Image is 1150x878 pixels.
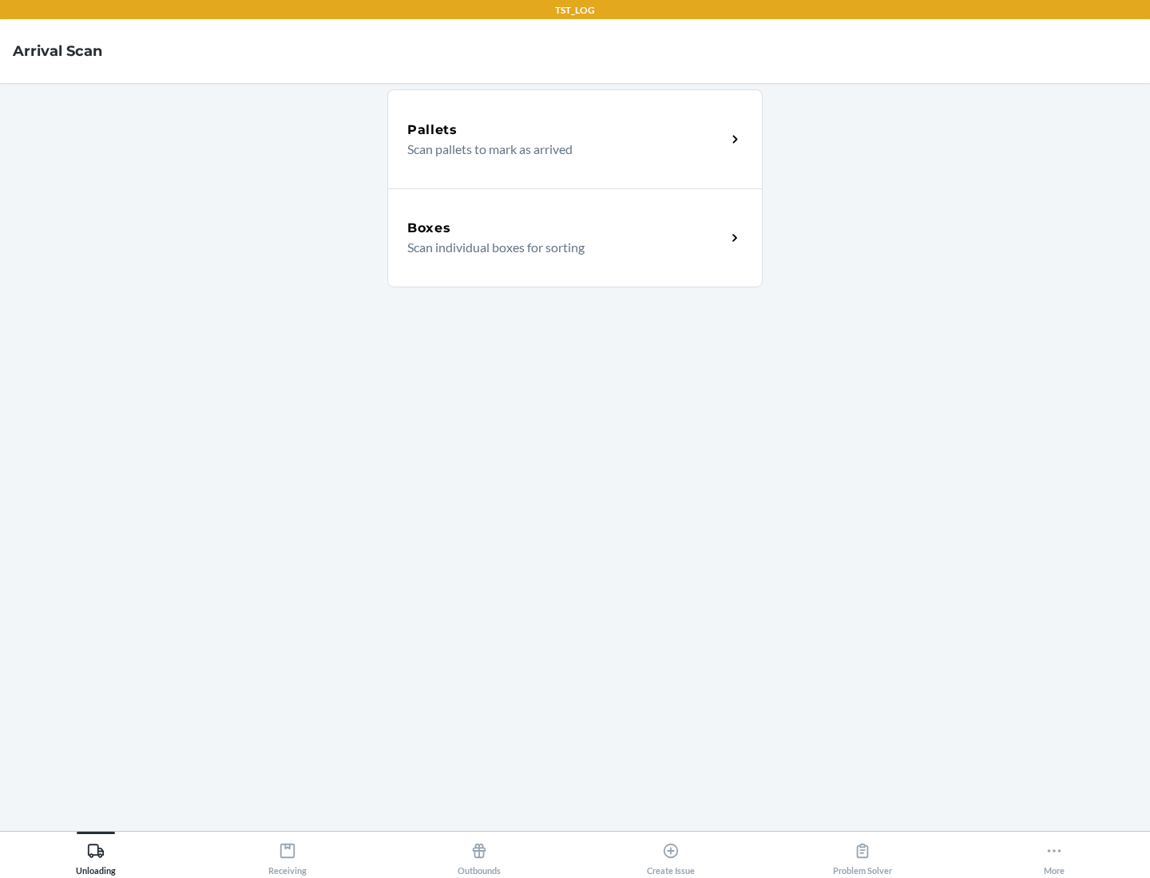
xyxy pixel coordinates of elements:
[555,3,595,18] p: TST_LOG
[958,832,1150,876] button: More
[647,836,695,876] div: Create Issue
[458,836,501,876] div: Outbounds
[1044,836,1065,876] div: More
[76,836,116,876] div: Unloading
[387,188,763,287] a: BoxesScan individual boxes for sorting
[407,219,451,238] h5: Boxes
[575,832,767,876] button: Create Issue
[407,140,713,159] p: Scan pallets to mark as arrived
[407,121,458,140] h5: Pallets
[387,89,763,188] a: PalletsScan pallets to mark as arrived
[192,832,383,876] button: Receiving
[383,832,575,876] button: Outbounds
[767,832,958,876] button: Problem Solver
[833,836,892,876] div: Problem Solver
[268,836,307,876] div: Receiving
[407,238,713,257] p: Scan individual boxes for sorting
[13,41,102,61] h4: Arrival Scan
